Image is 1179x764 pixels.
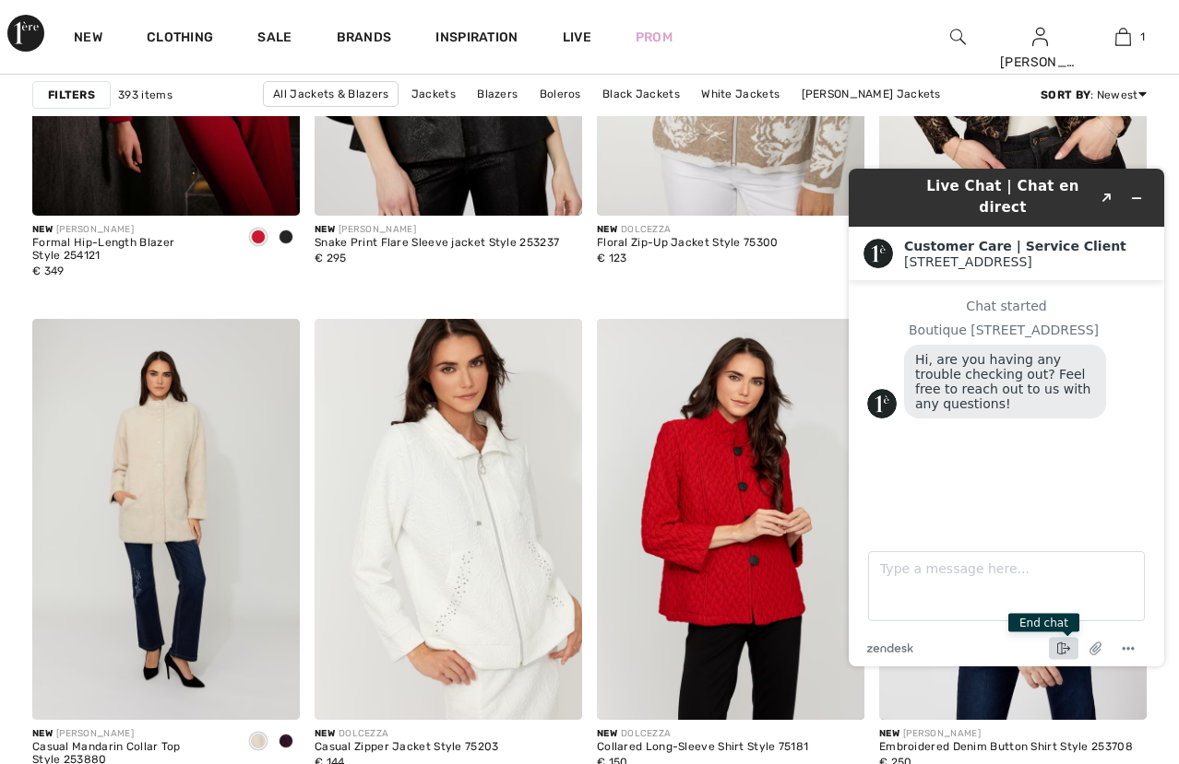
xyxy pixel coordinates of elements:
div: Deep cherry [244,223,272,253]
a: Boleros [530,82,590,106]
span: New [32,224,53,235]
div: DOLCEZZA [597,223,779,237]
a: Brands [337,29,392,49]
a: Jackets [402,82,465,106]
div: Black [272,223,300,253]
span: New [315,728,335,739]
iframe: Find more information here [834,154,1179,681]
div: [PERSON_NAME] [32,727,230,741]
strong: Sort By [1041,88,1090,101]
img: Collared Long-Sleeve Shirt Style 75181. Red [597,319,864,720]
a: All Jackets & Blazers [263,81,399,107]
div: [PERSON_NAME] [315,223,559,237]
a: Clothing [147,29,213,49]
span: 393 items [118,87,173,103]
span: Chat [41,13,78,29]
a: 1 [1083,26,1163,48]
img: Casual Zipper Jacket Style 75203. Off-white [315,319,582,720]
span: New [597,728,617,739]
a: White Jackets [692,82,789,106]
div: [PERSON_NAME] [879,727,1133,741]
span: New [32,728,53,739]
img: 1ère Avenue [7,15,44,52]
a: Sale [257,29,292,49]
div: Embroidered Denim Button Shirt Style 253708 [879,741,1133,754]
div: Collared Long-Sleeve Shirt Style 75181 [597,741,808,754]
a: [PERSON_NAME] Jackets [792,82,950,106]
a: [PERSON_NAME] [505,107,615,131]
div: [PERSON_NAME] [32,223,230,237]
a: Black Jackets [593,82,689,106]
img: search the website [950,26,966,48]
span: New [597,224,617,235]
div: Casual Zipper Jacket Style 75203 [315,741,499,754]
span: Inspiration [435,29,518,49]
a: Prom [636,28,673,47]
a: Blazers [468,82,527,106]
span: New [879,728,899,739]
div: : Newest [1041,87,1147,103]
a: Sign In [1032,28,1048,45]
span: € 123 [597,252,627,264]
img: My Bag [1115,26,1131,48]
a: Live [563,28,591,47]
div: Snake Print Flare Sleeve jacket Style 253237 [315,237,559,250]
img: Casual Mandarin Collar Top Style 253880. Champagne [32,319,300,720]
span: € 295 [315,252,347,264]
img: My Info [1032,26,1048,48]
span: € 349 [32,264,65,277]
span: 1 [1140,29,1145,45]
div: [PERSON_NAME] [1000,53,1080,72]
span: New [315,224,335,235]
a: Blue Jackets [618,107,709,131]
div: Formal Hip-Length Blazer Style 254121 [32,237,230,263]
div: Champagne [244,727,272,758]
div: Floral Zip-Up Jacket Style 75300 [597,237,779,250]
div: Plum [272,727,300,758]
a: New [74,29,102,49]
strong: Filters [48,87,95,103]
div: DOLCEZZA [315,727,499,741]
div: DOLCEZZA [597,727,808,741]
